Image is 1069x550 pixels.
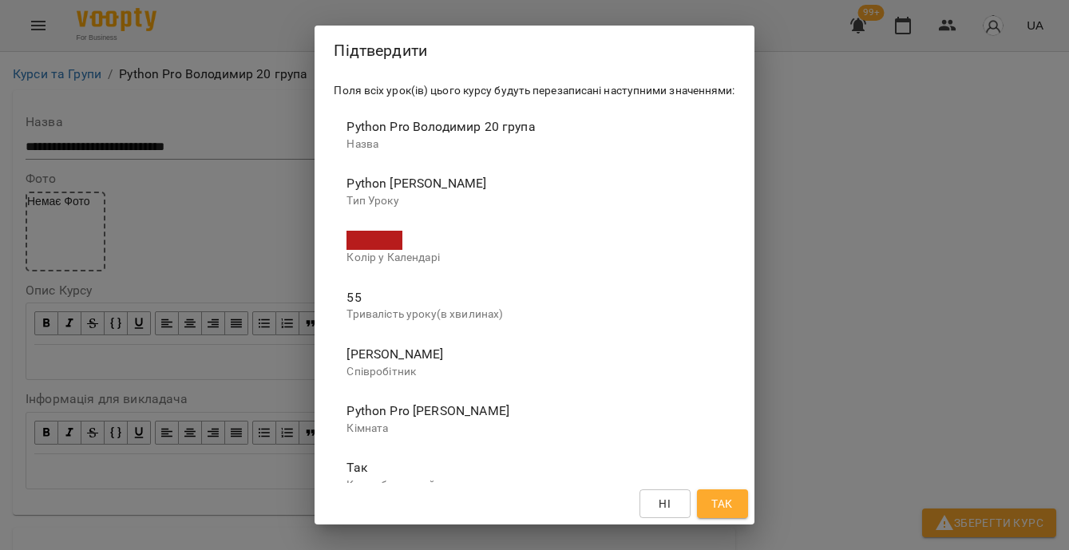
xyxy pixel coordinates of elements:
[346,137,722,152] p: Назва
[346,117,722,137] span: Python Pro Володимир 20 група
[346,477,722,493] p: Курс обмежений по датах
[334,82,734,100] h6: Поля всіх урок(ів) цього курсу будуть перезаписані наступними значеннями:
[346,421,722,437] p: Кімната
[346,345,722,364] span: [PERSON_NAME]
[346,288,722,307] span: 55
[711,494,732,513] span: Так
[346,402,722,421] span: Python Pro [PERSON_NAME]
[346,307,722,322] p: Тривалість уроку(в хвилинах)
[346,174,722,193] span: Python [PERSON_NAME]
[346,458,722,477] span: Так
[659,494,671,513] span: Ні
[346,364,722,380] p: Співробітник
[334,38,734,63] h2: Підтвердити
[346,193,722,209] p: Тип Уроку
[639,489,691,518] button: Ні
[697,489,748,518] button: Так
[346,250,722,266] p: Колір у Календарі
